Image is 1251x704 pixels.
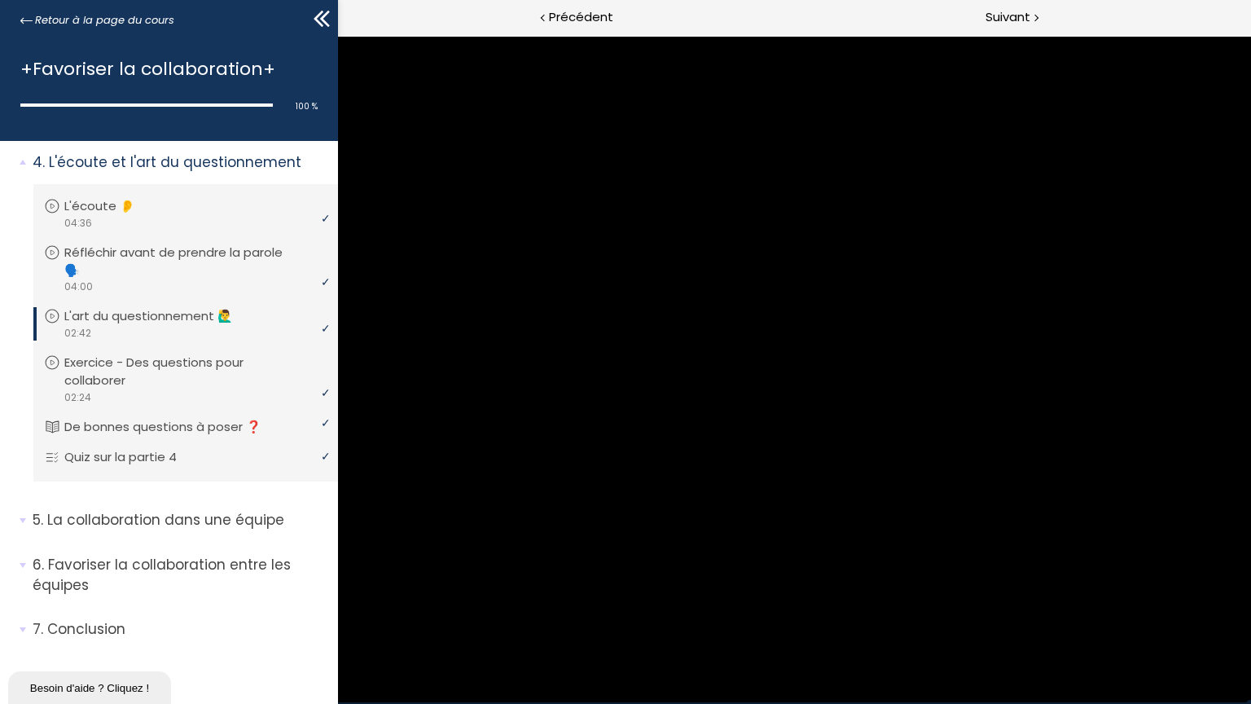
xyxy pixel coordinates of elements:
[33,555,326,595] p: Favoriser la collaboration entre les équipes
[64,307,257,325] p: L'art du questionnement 🙋‍♂️
[33,152,45,173] span: 4.
[64,418,286,436] p: De bonnes questions à poser ❓
[64,390,91,405] span: 02:24
[64,326,91,341] span: 02:42
[64,448,201,466] p: Quiz sur la partie 4
[33,152,326,173] p: L'écoute et l'art du questionnement
[20,55,309,83] h1: +Favoriser la collaboration+
[35,11,174,29] span: Retour à la page du cours
[64,279,93,294] span: 04:00
[33,510,43,530] span: 5.
[33,619,43,640] span: 7.
[8,668,174,704] iframe: chat widget
[64,354,323,389] p: Exercice - Des questions pour collaborer
[985,7,1030,28] span: Suivant
[549,7,613,28] span: Précédent
[64,244,323,279] p: Réfléchir avant de prendre la parole 🗣️
[33,555,44,575] span: 6.
[64,197,160,215] p: L'écoute 👂
[33,619,326,640] p: Conclusion
[64,216,92,231] span: 04:36
[296,100,318,112] span: 100 %
[20,11,174,29] a: Retour à la page du cours
[33,510,326,530] p: La collaboration dans une équipe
